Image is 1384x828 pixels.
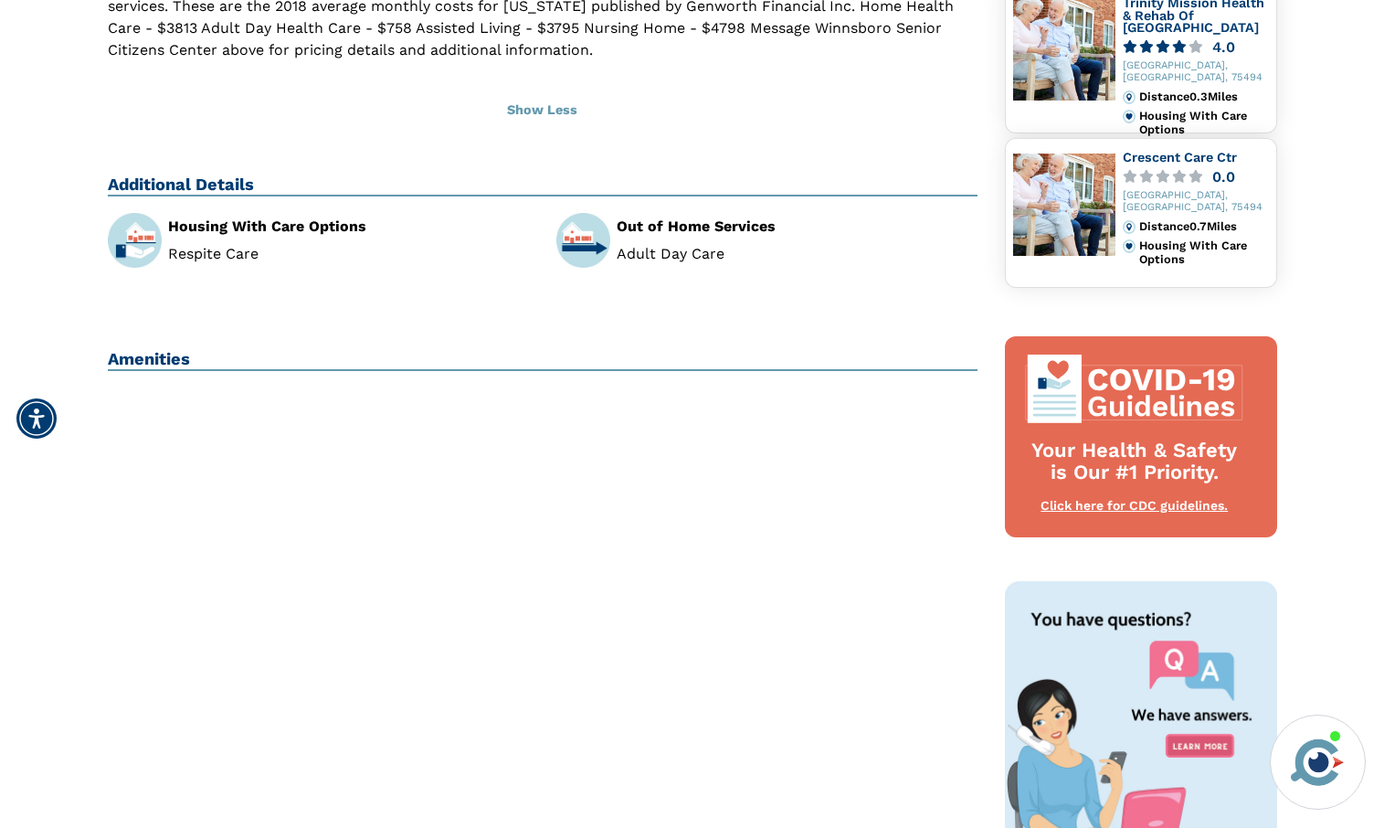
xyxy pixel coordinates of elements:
[108,349,978,371] h2: Amenities
[1123,170,1269,184] a: 0.0
[1022,454,1366,704] iframe: iframe
[168,247,529,261] li: Respite Care
[1139,239,1268,266] div: Housing With Care Options
[108,175,978,196] h2: Additional Details
[1123,40,1269,54] a: 4.0
[1123,150,1237,165] a: Crescent Care Ctr
[1212,40,1235,54] div: 4.0
[1139,90,1268,103] div: Distance 0.3 Miles
[1286,731,1348,793] img: avatar
[1123,90,1136,103] img: distance.svg
[16,398,57,439] div: Accessibility Menu
[168,219,529,234] div: Housing With Care Options
[1123,220,1136,233] img: distance.svg
[1023,440,1246,485] div: Your Health & Safety is Our #1 Priority.
[1212,170,1235,184] div: 0.0
[617,219,977,234] div: Out of Home Services
[1023,355,1246,422] img: covid-top-default.svg
[1123,110,1136,122] img: primary.svg
[1123,190,1269,214] div: [GEOGRAPHIC_DATA], [GEOGRAPHIC_DATA], 75494
[108,90,978,131] button: Show Less
[1139,220,1268,233] div: Distance 0.7 Miles
[1139,110,1268,136] div: Housing With Care Options
[617,247,977,261] li: Adult Day Care
[1123,239,1136,252] img: primary.svg
[1123,60,1269,84] div: [GEOGRAPHIC_DATA], [GEOGRAPHIC_DATA], 75494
